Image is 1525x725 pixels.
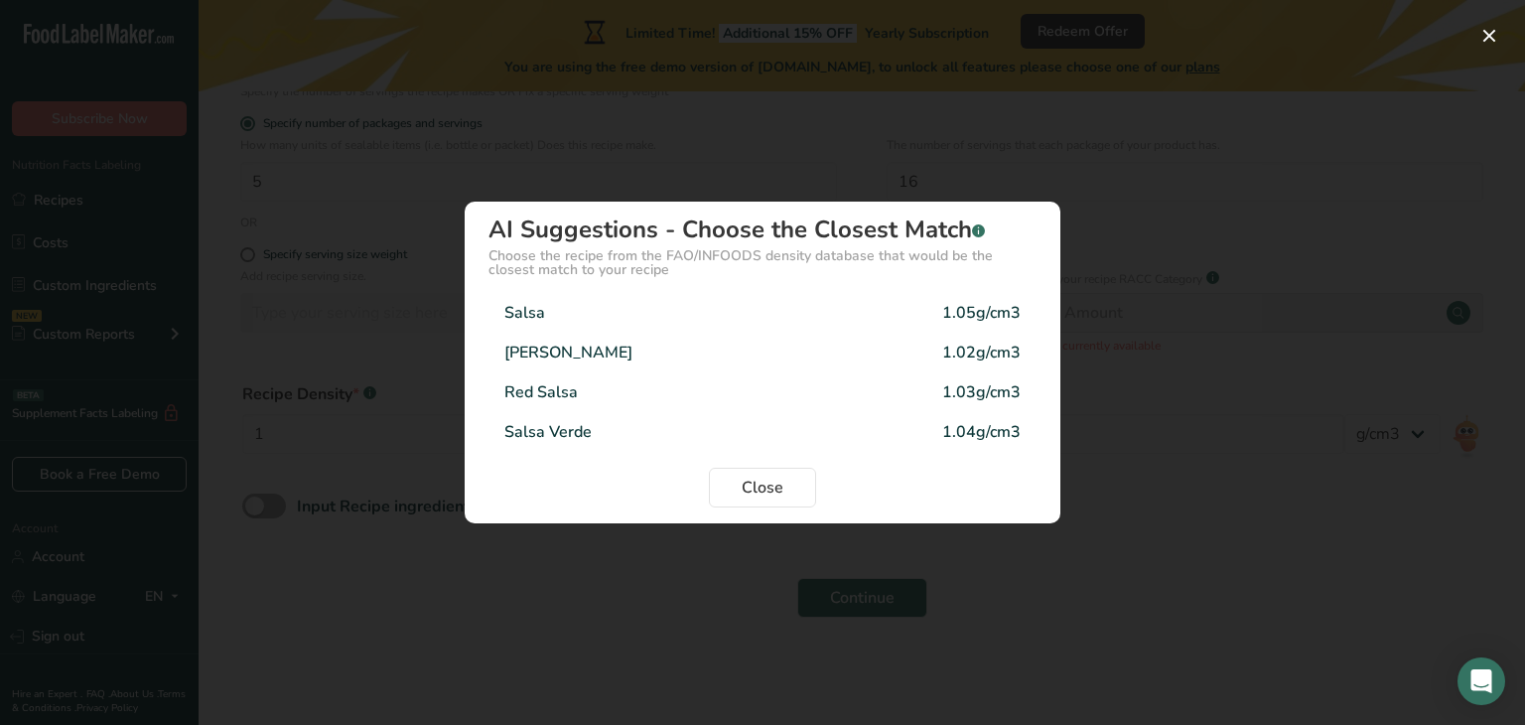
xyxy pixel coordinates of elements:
[488,249,1037,277] div: Choose the recipe from the FAO/INFOODS density database that would be the closest match to your r...
[942,301,1021,325] div: 1.05g/cm3
[942,420,1021,444] div: 1.04g/cm3
[942,380,1021,404] div: 1.03g/cm3
[1457,657,1505,705] div: Open Intercom Messenger
[942,341,1021,364] div: 1.02g/cm3
[504,420,592,444] div: Salsa Verde
[504,341,632,364] div: [PERSON_NAME]
[504,380,578,404] div: Red Salsa
[488,217,1037,241] div: AI Suggestions - Choose the Closest Match
[742,476,783,500] span: Close
[709,468,816,507] button: Close
[504,301,545,325] div: Salsa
